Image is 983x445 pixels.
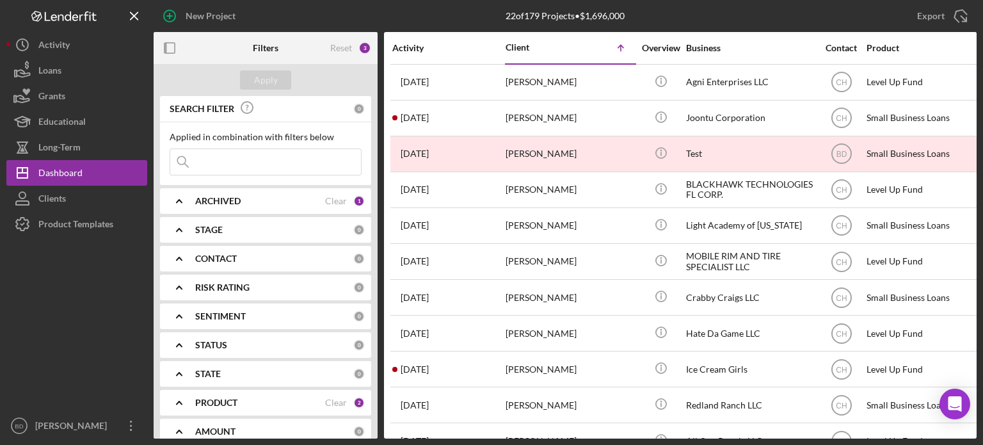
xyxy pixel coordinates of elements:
[38,32,70,61] div: Activity
[939,389,970,419] div: Open Intercom Messenger
[686,280,814,314] div: Crabby Craigs LLC
[506,42,570,53] div: Client
[186,3,236,29] div: New Project
[637,43,685,53] div: Overview
[254,70,278,90] div: Apply
[917,3,945,29] div: Export
[836,114,847,123] text: CH
[686,352,814,386] div: Ice Cream Girls
[38,58,61,86] div: Loans
[253,43,278,53] b: Filters
[686,209,814,243] div: Light Academy of [US_STATE]
[170,104,234,114] b: SEARCH FILTER
[506,316,634,350] div: [PERSON_NAME]
[6,58,147,83] button: Loans
[686,65,814,99] div: Agni Enterprises LLC
[38,186,66,214] div: Clients
[195,254,237,264] b: CONTACT
[401,400,429,410] time: 2025-07-31 21:59
[353,253,365,264] div: 0
[401,256,429,266] time: 2025-06-09 21:07
[195,225,223,235] b: STAGE
[353,368,365,380] div: 0
[353,195,365,207] div: 1
[686,316,814,350] div: Hate Da Game LLC
[506,280,634,314] div: [PERSON_NAME]
[392,43,504,53] div: Activity
[401,184,429,195] time: 2025-07-01 15:05
[506,245,634,279] div: [PERSON_NAME]
[506,352,634,386] div: [PERSON_NAME]
[401,293,429,303] time: 2025-08-10 11:35
[195,311,246,321] b: SENTIMENT
[353,103,365,115] div: 0
[6,83,147,109] button: Grants
[506,65,634,99] div: [PERSON_NAME]
[330,43,352,53] div: Reset
[38,160,83,189] div: Dashboard
[195,426,236,437] b: AMOUNT
[154,3,248,29] button: New Project
[6,211,147,237] button: Product Templates
[401,220,429,231] time: 2025-07-10 15:06
[195,369,221,379] b: STATE
[195,340,227,350] b: STATUS
[506,11,625,21] div: 22 of 179 Projects • $1,696,000
[240,70,291,90] button: Apply
[325,196,347,206] div: Clear
[353,311,365,322] div: 0
[817,43,865,53] div: Contact
[401,328,429,339] time: 2025-08-01 12:52
[195,196,241,206] b: ARCHIVED
[836,78,847,87] text: CH
[38,211,113,240] div: Product Templates
[836,365,847,374] text: CH
[358,42,371,54] div: 3
[836,329,847,338] text: CH
[686,43,814,53] div: Business
[6,32,147,58] button: Activity
[6,186,147,211] button: Clients
[686,137,814,171] div: Test
[836,293,847,302] text: CH
[401,113,429,123] time: 2025-07-24 01:24
[686,101,814,135] div: Joontu Corporation
[195,398,237,408] b: PRODUCT
[353,339,365,351] div: 0
[6,134,147,160] button: Long-Term
[401,364,429,375] time: 2025-06-19 20:40
[836,150,847,159] text: BD
[836,222,847,231] text: CH
[6,109,147,134] button: Educational
[38,134,81,163] div: Long-Term
[686,388,814,422] div: Redland Ranch LLC
[15,423,23,430] text: BD
[353,224,365,236] div: 0
[32,413,115,442] div: [PERSON_NAME]
[6,160,147,186] button: Dashboard
[6,413,147,439] button: BD[PERSON_NAME]
[836,401,847,410] text: CH
[353,426,365,437] div: 0
[506,209,634,243] div: [PERSON_NAME]
[686,173,814,207] div: BLACKHAWK TECHNOLOGIES FL CORP.
[38,83,65,112] div: Grants
[401,77,429,87] time: 2025-07-16 12:36
[506,173,634,207] div: [PERSON_NAME]
[38,109,86,138] div: Educational
[904,3,977,29] button: Export
[836,257,847,266] text: CH
[353,282,365,293] div: 0
[170,132,362,142] div: Applied in combination with filters below
[353,397,365,409] div: 2
[686,245,814,279] div: MOBILE RIM AND TIRE SPECIALIST LLC
[195,282,250,293] b: RISK RATING
[506,137,634,171] div: [PERSON_NAME]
